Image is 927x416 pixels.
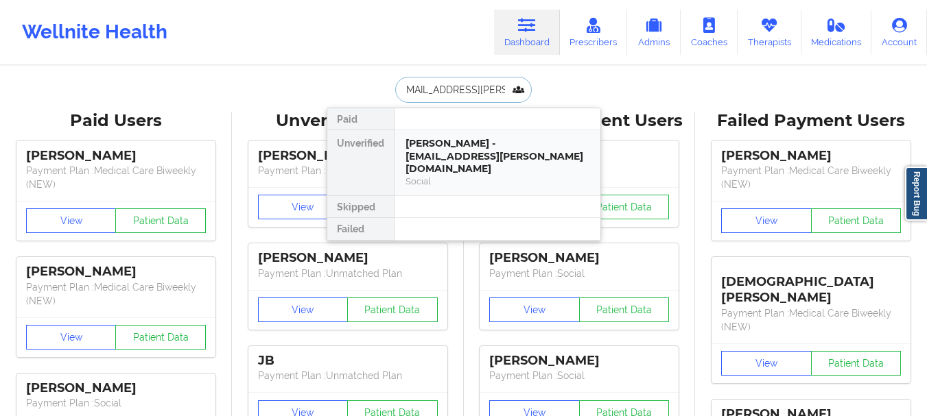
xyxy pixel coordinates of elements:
a: Dashboard [494,10,560,55]
button: Patient Data [115,325,206,350]
button: Patient Data [347,297,438,322]
p: Payment Plan : Unmatched Plan [258,164,438,178]
p: Payment Plan : Unmatched Plan [258,369,438,382]
div: [PERSON_NAME] [258,148,438,164]
div: Failed Payment Users [705,110,917,132]
button: View [489,297,580,322]
div: Skipped [327,196,394,218]
button: View [258,195,349,219]
button: View [721,208,812,233]
button: Patient Data [811,351,902,376]
a: Prescribers [560,10,628,55]
a: Report Bug [905,167,927,221]
div: [PERSON_NAME] [489,250,669,266]
button: View [26,208,117,233]
button: Patient Data [579,297,670,322]
div: Paid Users [10,110,222,132]
p: Payment Plan : Unmatched Plan [258,267,438,280]
p: Payment Plan : Social [489,369,669,382]
a: Medications [801,10,872,55]
button: Patient Data [579,195,670,219]
div: [PERSON_NAME] [721,148,901,164]
p: Payment Plan : Medical Care Biweekly (NEW) [721,164,901,191]
div: [DEMOGRAPHIC_DATA][PERSON_NAME] [721,264,901,306]
div: Unverified [327,130,394,196]
div: [PERSON_NAME] [258,250,438,266]
button: Patient Data [811,208,902,233]
p: Payment Plan : Medical Care Biweekly (NEW) [26,164,206,191]
a: Account [871,10,927,55]
p: Payment Plan : Medical Care Biweekly (NEW) [26,280,206,308]
p: Payment Plan : Social [26,396,206,410]
div: JB [258,353,438,369]
div: [PERSON_NAME] [26,148,206,164]
a: Therapists [738,10,801,55]
div: [PERSON_NAME] [489,353,669,369]
a: Coaches [681,10,738,55]
div: [PERSON_NAME] [26,264,206,280]
button: View [258,297,349,322]
div: Failed [327,218,394,240]
button: Patient Data [115,208,206,233]
a: Admins [627,10,681,55]
div: Paid [327,108,394,130]
div: Social [406,175,589,187]
button: View [26,325,117,350]
div: [PERSON_NAME] - [EMAIL_ADDRESS][PERSON_NAME][DOMAIN_NAME] [406,137,589,175]
div: [PERSON_NAME] [26,380,206,396]
p: Payment Plan : Medical Care Biweekly (NEW) [721,306,901,334]
button: View [721,351,812,376]
div: Unverified Users [242,110,454,132]
p: Payment Plan : Social [489,267,669,280]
